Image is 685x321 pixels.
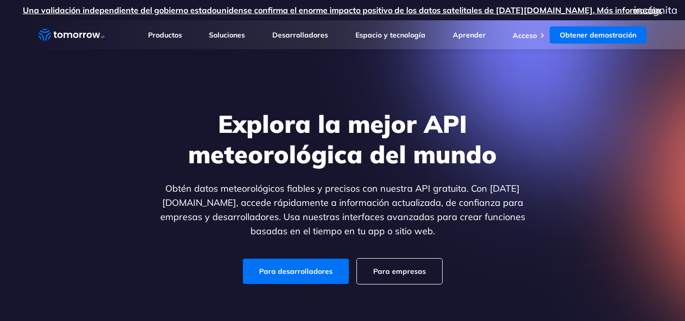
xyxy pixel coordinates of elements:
[243,259,349,284] a: Para desarrolladores
[634,4,677,16] font: incógnita
[39,27,104,43] a: Enlace de inicio
[259,267,333,276] font: Para desarrolladores
[272,30,328,40] a: Desarrolladores
[560,30,636,40] font: Obtener demostración
[23,5,663,15] a: Una validación independiente del gobierno estadounidense confirma el enorme impacto positivo de l...
[209,30,245,40] a: Soluciones
[355,30,425,40] a: Espacio y tecnología
[160,183,525,237] font: Obtén datos meteorológicos fiables y precisos con nuestra API gratuita. Con [DATE][DOMAIN_NAME], ...
[550,26,646,44] a: Obtener demostración
[453,30,486,40] a: Aprender
[373,267,426,276] font: Para empresas
[357,259,442,284] a: Para empresas
[513,31,537,40] a: Acceso
[188,109,497,169] font: Explora la mejor API meteorológica del mundo
[148,30,182,40] a: Productos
